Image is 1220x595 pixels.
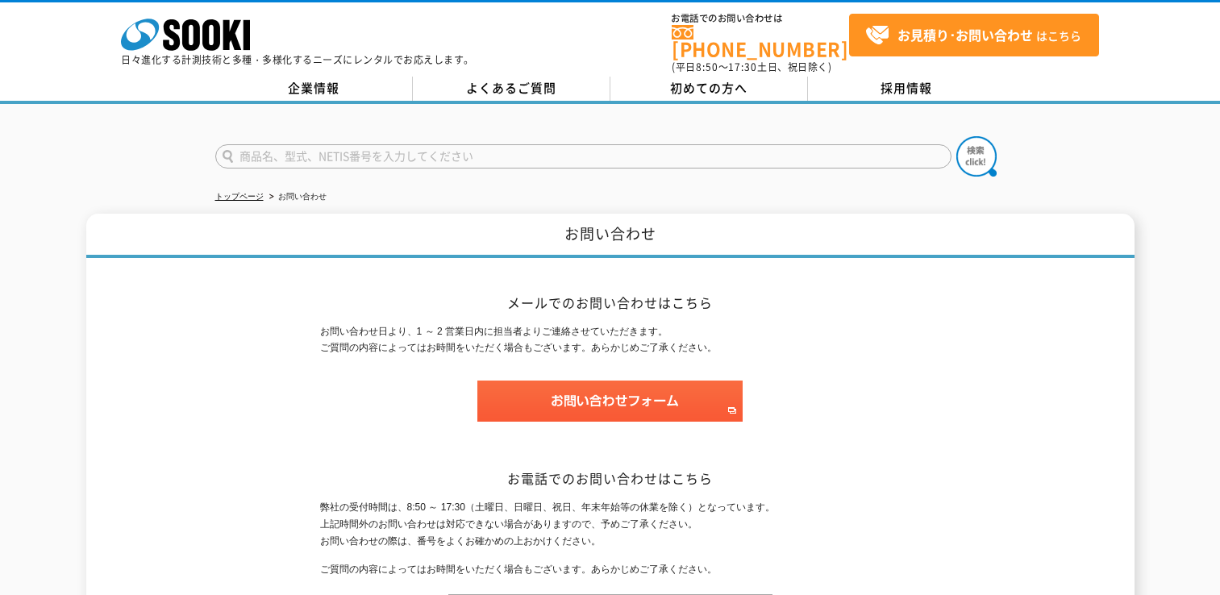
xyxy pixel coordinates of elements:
a: 初めての方へ [610,77,808,101]
strong: お見積り･お問い合わせ [897,25,1033,44]
li: お問い合わせ [266,189,327,206]
h2: メールでのお問い合わせはこちら [320,294,901,311]
img: btn_search.png [956,136,997,177]
span: 初めての方へ [670,79,747,97]
span: はこちら [865,23,1081,48]
a: 企業情報 [215,77,413,101]
p: 日々進化する計測技術と多種・多様化するニーズにレンタルでお応えします。 [121,55,474,64]
a: トップページ [215,192,264,201]
p: お問い合わせ日より、1 ～ 2 営業日内に担当者よりご連絡させていただきます。 ご質問の内容によってはお時間をいただく場合もございます。あらかじめご了承ください。 [320,323,901,357]
span: (平日 ～ 土日、祝日除く) [672,60,831,74]
span: 8:50 [696,60,718,74]
p: 弊社の受付時間は、8:50 ～ 17:30（土曜日、日曜日、祝日、年末年始等の休業を除く）となっています。 上記時間外のお問い合わせは対応できない場合がありますので、予めご了承ください。 お問い... [320,499,901,549]
a: お見積り･お問い合わせはこちら [849,14,1099,56]
a: 採用情報 [808,77,1006,101]
span: 17:30 [728,60,757,74]
input: 商品名、型式、NETIS番号を入力してください [215,144,951,169]
a: よくあるご質問 [413,77,610,101]
span: お電話でのお問い合わせは [672,14,849,23]
a: [PHONE_NUMBER] [672,25,849,58]
a: お問い合わせフォーム [477,407,743,418]
img: お問い合わせフォーム [477,381,743,422]
h2: お電話でのお問い合わせはこちら [320,470,901,487]
p: ご質問の内容によってはお時間をいただく場合もございます。あらかじめご了承ください。 [320,561,901,578]
h1: お問い合わせ [86,214,1135,258]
